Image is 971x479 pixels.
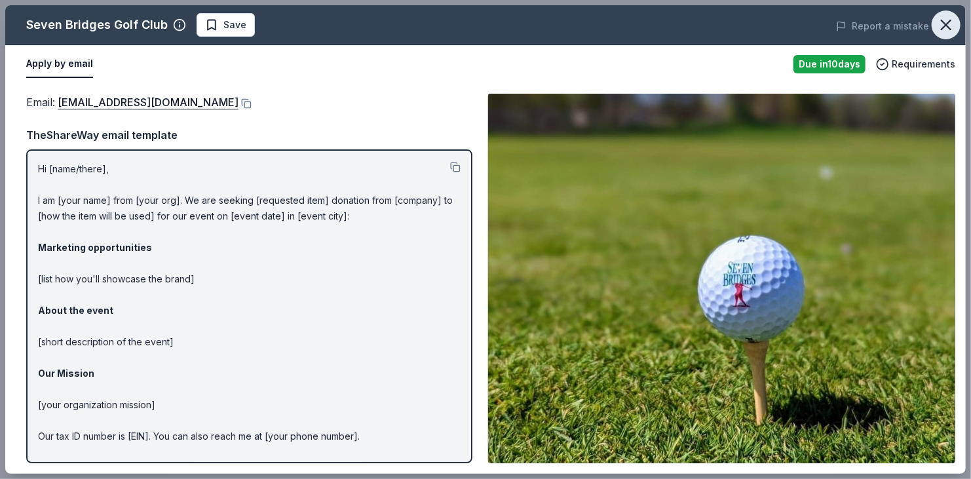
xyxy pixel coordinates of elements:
[38,305,113,316] strong: About the event
[836,18,929,34] button: Report a mistake
[26,50,93,78] button: Apply by email
[892,56,955,72] span: Requirements
[876,56,955,72] button: Requirements
[793,55,866,73] div: Due in 10 days
[197,13,255,37] button: Save
[26,14,168,35] div: Seven Bridges Golf Club
[488,94,955,463] img: Image for Seven Bridges Golf Club
[223,17,246,33] span: Save
[38,368,94,379] strong: Our Mission
[26,126,472,144] div: TheShareWay email template
[26,96,238,109] span: Email :
[38,242,152,253] strong: Marketing opportunities
[58,94,238,111] a: [EMAIL_ADDRESS][DOMAIN_NAME]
